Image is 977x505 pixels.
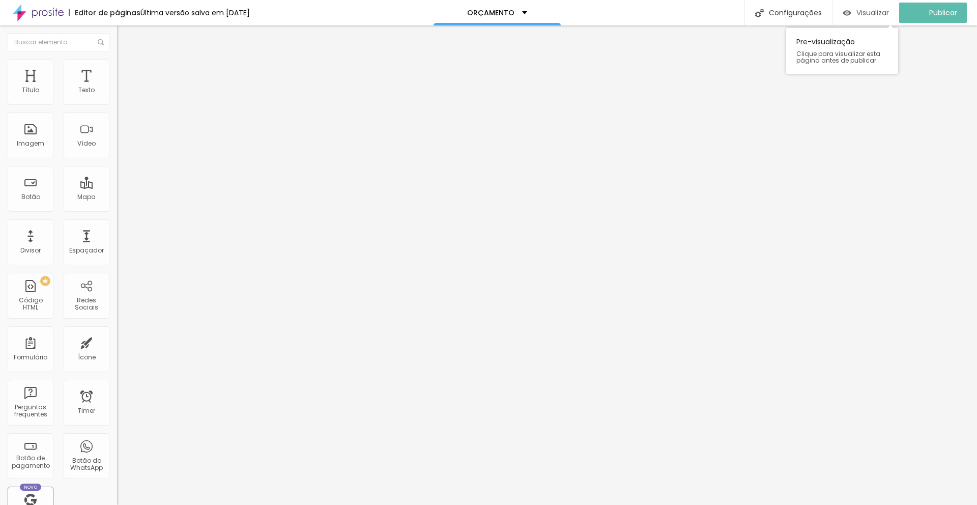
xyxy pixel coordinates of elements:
iframe: Editor [117,25,977,505]
div: Formulário [14,354,47,361]
div: Código HTML [10,297,50,312]
div: Vídeo [77,140,96,147]
div: Botão de pagamento [10,455,50,469]
span: Clique para visualizar esta página antes de publicar. [796,50,888,64]
div: Última versão salva em [DATE] [140,9,250,16]
img: Icone [755,9,764,17]
div: Redes Sociais [66,297,106,312]
p: ORÇAMENTO [467,9,514,16]
div: Timer [78,407,95,414]
div: Botão [21,193,40,201]
div: Espaçador [69,247,104,254]
div: Novo [20,484,42,491]
div: Botão do WhatsApp [66,457,106,472]
img: view-1.svg [843,9,851,17]
div: Pre-visualização [786,28,898,74]
button: Visualizar [832,3,899,23]
div: Título [22,87,39,94]
span: Publicar [929,9,957,17]
span: Visualizar [856,9,889,17]
div: Texto [78,87,95,94]
div: Editor de páginas [69,9,140,16]
div: Imagem [17,140,44,147]
div: Divisor [20,247,41,254]
button: Publicar [899,3,967,23]
input: Buscar elemento [8,33,109,51]
div: Perguntas frequentes [10,404,50,418]
img: Icone [98,39,104,45]
div: Ícone [78,354,96,361]
div: Mapa [77,193,96,201]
